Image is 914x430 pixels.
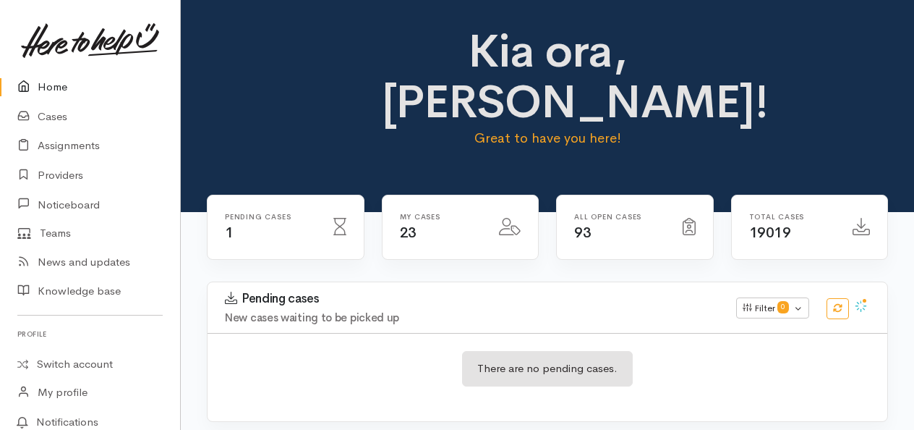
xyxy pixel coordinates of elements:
h6: Pending cases [225,213,316,221]
h3: Pending cases [225,292,719,306]
h4: New cases waiting to be picked up [225,312,719,324]
span: 19019 [749,224,791,242]
button: Filter0 [736,298,809,319]
h1: Kia ora, [PERSON_NAME]! [382,26,714,128]
span: 1 [225,224,234,242]
p: Great to have you here! [382,128,714,148]
span: 93 [574,224,591,242]
span: 23 [400,224,417,242]
div: There are no pending cases. [462,351,633,387]
h6: Profile [17,324,163,344]
span: 0 [777,301,789,313]
h6: My cases [400,213,482,221]
h6: Total cases [749,213,836,221]
h6: All Open cases [574,213,665,221]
